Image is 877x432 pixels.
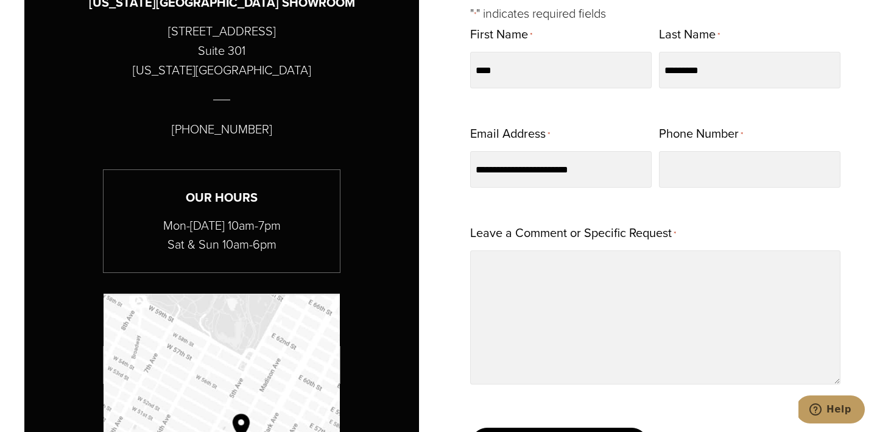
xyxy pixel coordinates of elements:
p: Mon-[DATE] 10am-7pm Sat & Sun 10am-6pm [104,216,340,254]
label: Leave a Comment or Specific Request [470,222,676,246]
label: Last Name [659,23,720,47]
p: [STREET_ADDRESS] Suite 301 [US_STATE][GEOGRAPHIC_DATA] [133,21,311,80]
label: Phone Number [659,122,743,146]
h3: Our Hours [104,188,340,207]
label: Email Address [470,122,550,146]
label: First Name [470,23,532,47]
p: " " indicates required fields [470,4,840,23]
p: [PHONE_NUMBER] [172,119,272,139]
iframe: Opens a widget where you can chat to one of our agents [798,395,865,426]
